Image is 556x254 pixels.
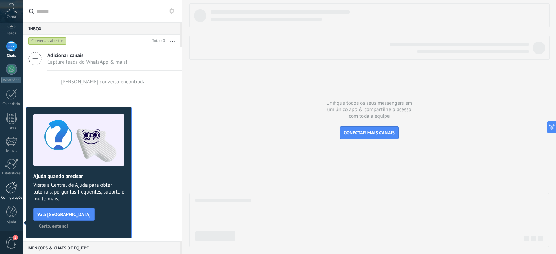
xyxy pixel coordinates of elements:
[33,208,95,221] button: Vá à [GEOGRAPHIC_DATA]
[1,171,22,176] div: Estatísticas
[61,79,146,85] div: [PERSON_NAME] conversa encontrada
[1,77,21,83] div: WhatsApp
[1,196,22,200] div: Configurações
[37,212,91,217] span: Vá à [GEOGRAPHIC_DATA]
[33,173,124,180] h2: Ajuda quando precisar
[1,220,22,224] div: Ajuda
[33,182,124,203] span: Visite a Central de Ajuda para obter tutoriais, perguntas frequentes, suporte e muito mais.
[1,31,22,36] div: Leads
[340,126,399,139] button: CONECTAR MAIS CANAIS
[28,37,66,45] div: Conversas abertas
[47,52,128,59] span: Adicionar canais
[165,35,180,47] button: Mais
[344,130,395,136] span: CONECTAR MAIS CANAIS
[39,223,68,228] span: Certo, entendi
[7,15,16,19] span: Conta
[23,22,180,35] div: Inbox
[47,59,128,65] span: Capture leads do WhatsApp & mais!
[13,235,18,240] span: 1
[1,149,22,153] div: E-mail
[1,54,22,58] div: Chats
[23,241,180,254] div: Menções & Chats de equipe
[1,126,22,131] div: Listas
[149,38,165,44] div: Total: 0
[1,102,22,106] div: Calendário
[36,221,71,231] button: Certo, entendi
